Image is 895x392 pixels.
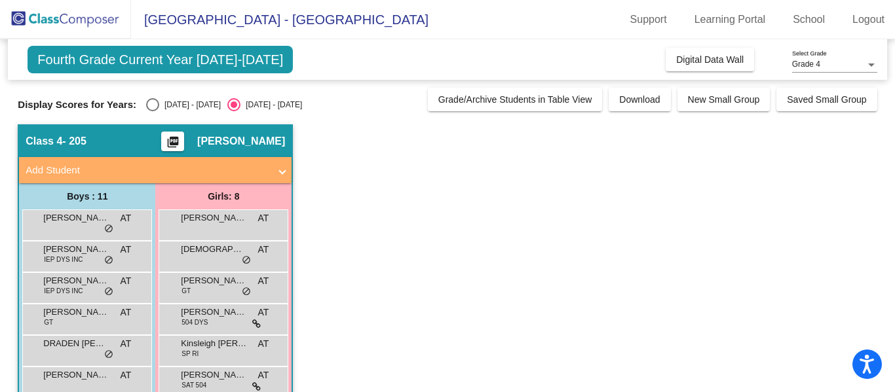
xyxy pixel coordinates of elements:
[676,54,744,65] span: Digital Data Wall
[161,132,184,151] button: Print Students Details
[181,211,246,224] span: [PERSON_NAME]
[44,255,83,264] span: IEP DYS INC
[120,368,131,382] span: AT
[197,135,285,148] span: [PERSON_NAME]
[620,9,677,30] a: Support
[257,274,269,288] span: AT
[428,88,603,111] button: Grade/Archive Students in Table View
[43,243,109,256] span: [PERSON_NAME]
[120,243,131,257] span: AT
[19,183,155,209] div: Boys : 11
[242,255,251,266] span: do_not_disturb_alt
[438,94,592,105] span: Grade/Archive Students in Table View
[792,60,820,69] span: Grade 4
[43,306,109,319] span: [PERSON_NAME]
[776,88,877,111] button: Saved Small Group
[43,337,109,350] span: DRADEN [PERSON_NAME]
[240,99,302,111] div: [DATE] - [DATE]
[181,349,199,359] span: SP RI
[120,337,131,351] span: AT
[165,135,181,154] mat-icon: picture_as_pdf
[120,306,131,319] span: AT
[28,46,293,73] span: Fourth Grade Current Year [DATE]-[DATE]
[257,368,269,382] span: AT
[104,255,113,266] span: do_not_disturb_alt
[146,98,302,111] mat-radio-group: Select an option
[104,349,113,360] span: do_not_disturb_alt
[257,211,269,225] span: AT
[104,287,113,297] span: do_not_disturb_alt
[120,211,131,225] span: AT
[120,274,131,288] span: AT
[44,317,53,327] span: GT
[181,286,191,296] span: GT
[181,317,208,327] span: 504 DYS
[181,337,246,350] span: Kinsleigh [PERSON_NAME]
[782,9,835,30] a: School
[666,48,754,71] button: Digital Data Wall
[26,135,62,148] span: Class 4
[26,163,269,178] mat-panel-title: Add Student
[155,183,292,209] div: Girls: 8
[44,286,83,296] span: IEP DYS INC
[43,211,109,224] span: [PERSON_NAME]
[181,274,246,287] span: [PERSON_NAME]
[19,157,292,183] mat-expansion-panel-header: Add Student
[159,99,221,111] div: [DATE] - [DATE]
[181,380,206,390] span: SAT 504
[242,287,251,297] span: do_not_disturb_alt
[104,224,113,234] span: do_not_disturb_alt
[62,135,86,148] span: - 205
[842,9,895,30] a: Logout
[688,94,760,105] span: New Small Group
[619,94,660,105] span: Download
[257,337,269,351] span: AT
[43,368,109,382] span: [PERSON_NAME]
[131,9,428,30] span: [GEOGRAPHIC_DATA] - [GEOGRAPHIC_DATA]
[181,306,246,319] span: [PERSON_NAME]
[181,243,246,256] span: [DEMOGRAPHIC_DATA] [PERSON_NAME]
[18,99,136,111] span: Display Scores for Years:
[609,88,670,111] button: Download
[257,243,269,257] span: AT
[43,274,109,287] span: [PERSON_NAME]
[787,94,866,105] span: Saved Small Group
[181,368,246,382] span: [PERSON_NAME]
[684,9,776,30] a: Learning Portal
[257,306,269,319] span: AT
[677,88,771,111] button: New Small Group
